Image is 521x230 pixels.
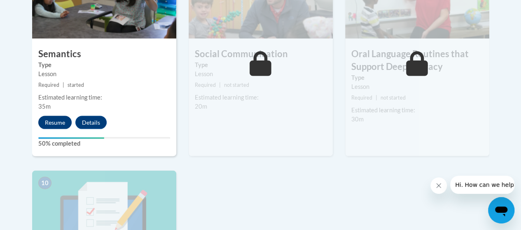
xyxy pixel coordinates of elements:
[450,176,514,194] iframe: Message from company
[75,116,107,129] button: Details
[381,95,406,101] span: not started
[5,6,67,12] span: Hi. How can we help?
[351,106,483,115] div: Estimated learning time:
[32,48,176,60] h3: Semantics
[38,103,51,110] span: 35m
[195,82,216,88] span: Required
[430,177,447,194] iframe: Close message
[224,82,249,88] span: not started
[63,82,64,88] span: |
[351,73,483,82] label: Type
[195,93,327,102] div: Estimated learning time:
[38,116,72,129] button: Resume
[38,70,170,79] div: Lesson
[38,137,104,139] div: Your progress
[219,82,221,88] span: |
[38,82,59,88] span: Required
[376,95,377,101] span: |
[68,82,84,88] span: started
[195,70,327,79] div: Lesson
[195,60,327,70] label: Type
[189,48,333,60] h3: Social Communication
[488,197,514,223] iframe: Button to launch messaging window
[38,93,170,102] div: Estimated learning time:
[345,48,489,73] h3: Oral Language Routines that Support Deep Literacy
[195,103,207,110] span: 20m
[38,177,51,189] span: 10
[351,82,483,91] div: Lesson
[351,95,372,101] span: Required
[38,60,170,70] label: Type
[351,116,364,123] span: 30m
[38,139,170,148] label: 50% completed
